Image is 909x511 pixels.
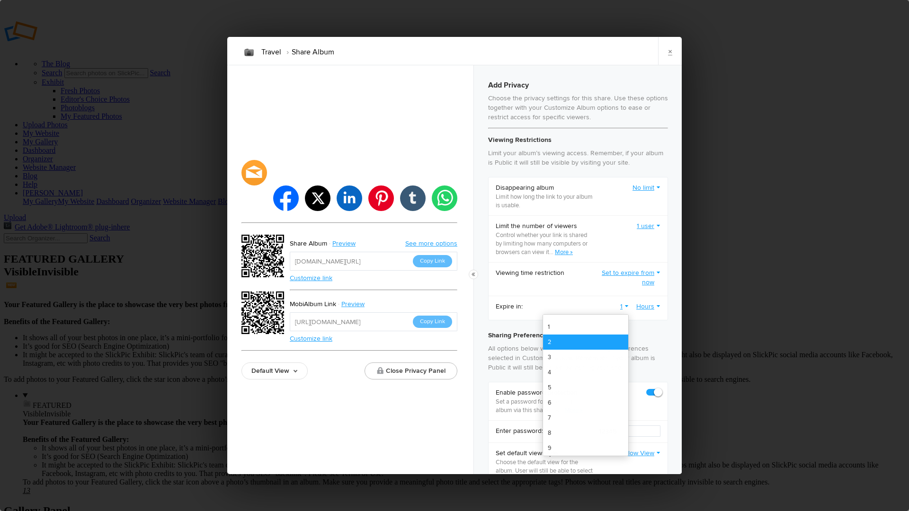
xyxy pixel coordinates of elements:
a: 6 [543,395,628,410]
h3: Add Privacy [488,79,668,91]
div: MobiAlbum Link [290,298,336,310]
a: Default View [241,362,308,379]
p: Control whether your link is shared by limiting how many computers or browsers can view it. [496,231,595,256]
button: Close [469,270,478,279]
span: .. [551,248,555,256]
a: Customize link [290,274,332,282]
b: Enter password: [496,426,543,436]
div: Share Album [290,238,327,250]
h4: Viewing Restrictions [488,134,668,146]
b: Expire in: [496,302,523,311]
a: × [658,37,682,65]
p: All options below will override the sharing preferences selected in Customize album. Remember, if... [488,344,668,372]
b: Limit the number of viewers [496,221,595,231]
b: Set default view style [496,449,595,458]
a: 2 [543,335,628,350]
a: 1 [620,302,629,311]
a: No limit [633,183,660,193]
div: https://slickpic.us/18485230Tkhu [241,235,287,280]
b: Disappearing album [496,183,595,193]
a: 7 [543,410,628,425]
button: Copy Link [413,316,452,328]
li: tumblr [400,185,426,211]
a: 3 [543,350,628,365]
img: album_locked.png [241,45,257,60]
a: Set to expire from now [599,268,660,287]
li: twitter [305,185,330,211]
a: More » [555,248,573,256]
button: Copy Link [413,255,452,267]
a: Customize link [290,335,332,343]
li: whatsapp [432,185,457,211]
a: Hours [636,302,660,311]
a: 1 [543,319,628,335]
p: Choose the default view for the album. User will still be able to select other view styles. [496,458,595,484]
li: pinterest [368,185,394,211]
h4: Sharing Preferences [488,330,668,341]
b: Viewing time restriction [496,268,564,278]
li: Share Album [281,44,334,60]
a: Flow View [624,449,660,458]
a: Preview [336,298,372,310]
a: 4 [543,365,628,380]
b: Enable password protection [496,388,595,397]
a: See more options [405,239,457,247]
button: Close Privacy Panel [365,362,457,379]
a: 8 [543,425,628,441]
a: Preview [327,238,363,250]
div: https://slickpic.us/18485231jJWZ [241,291,287,337]
p: Choose the privacy settings for this share. Use these options together with your Customize Album ... [488,94,668,122]
li: facebook [273,185,299,211]
p: Limit how long the link to your album is usable. [496,193,595,210]
li: linkedin [337,185,362,211]
p: Set a password for accessing this album via this share link. [496,397,595,414]
a: 9 [543,441,628,456]
a: 1 user [637,221,660,231]
p: Limit your album’s viewing access. Remember, if your album is Public it will still be visible by ... [488,149,668,167]
li: Travel [261,44,281,60]
a: 5 [543,380,628,395]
